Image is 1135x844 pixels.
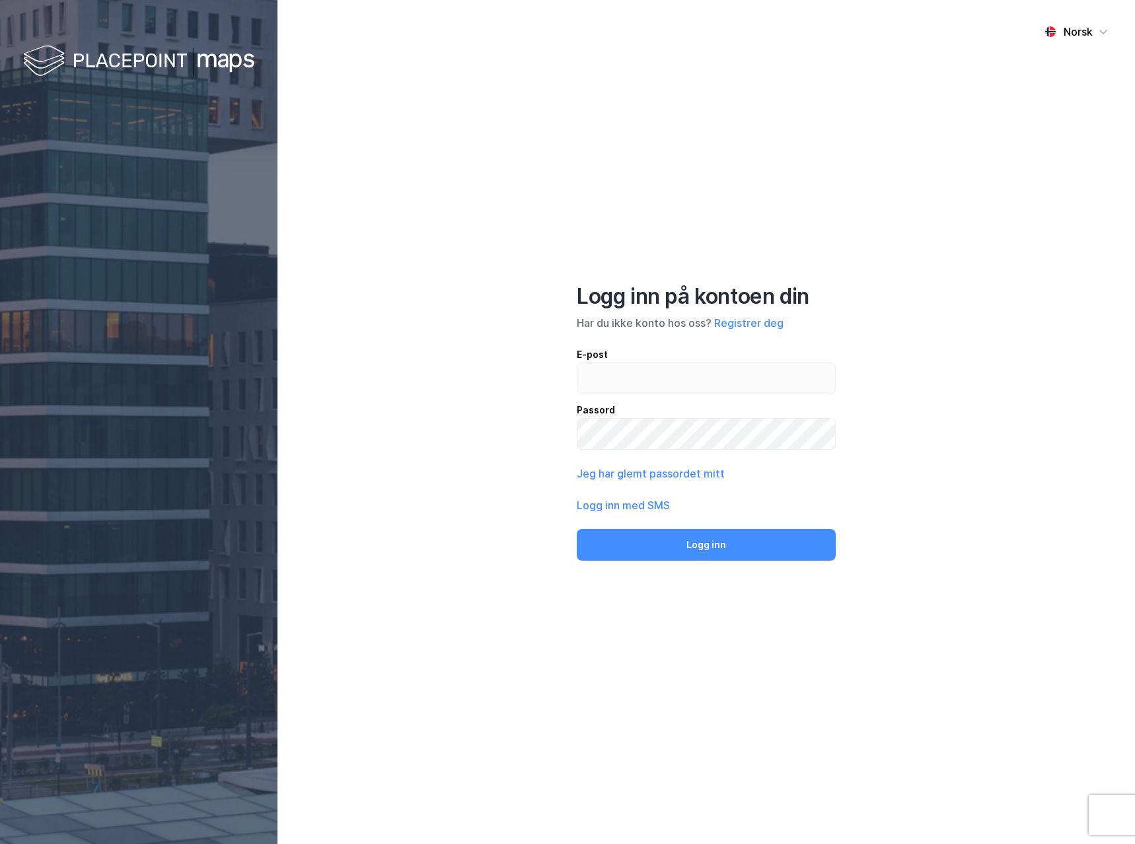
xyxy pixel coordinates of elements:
div: E-post [577,347,836,363]
button: Registrer deg [714,315,784,331]
div: Logg inn på kontoen din [577,283,836,310]
button: Logg inn med SMS [577,497,670,513]
button: Logg inn [577,529,836,561]
div: Norsk [1064,24,1093,40]
div: Passord [577,402,836,418]
iframe: Chat Widget [1069,781,1135,844]
button: Jeg har glemt passordet mitt [577,466,725,481]
div: Har du ikke konto hos oss? [577,315,836,331]
img: logo-white.f07954bde2210d2a523dddb988cd2aa7.svg [23,42,254,81]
